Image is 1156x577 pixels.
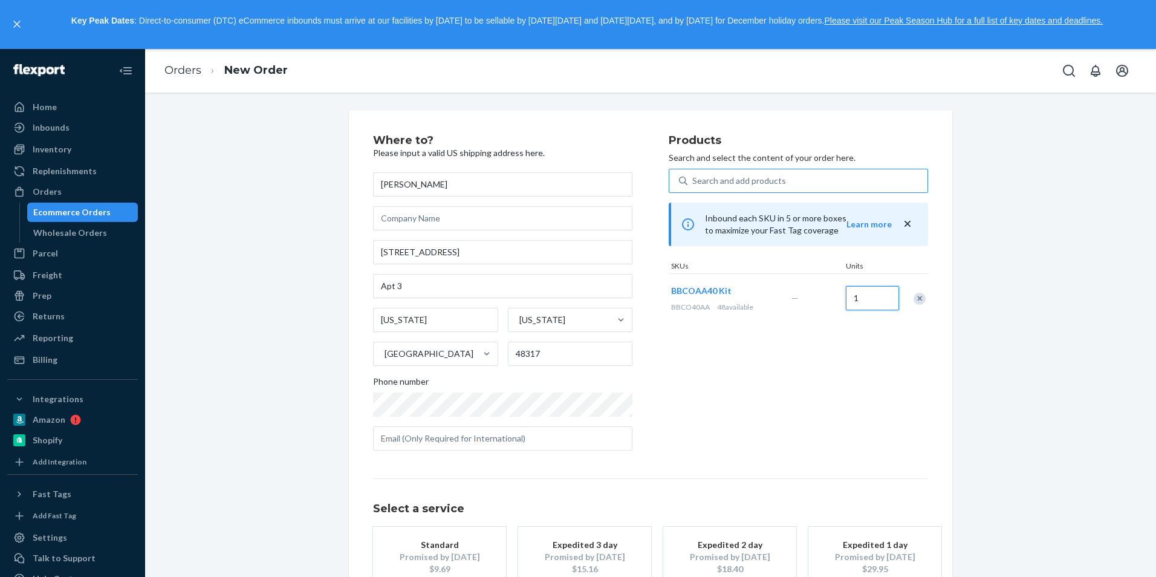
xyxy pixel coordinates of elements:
[7,484,138,504] button: Fast Tags
[901,218,914,230] button: close
[536,539,633,551] div: Expedited 3 day
[373,274,632,298] input: Street Address 2 (Optional)
[7,140,138,159] a: Inventory
[671,285,732,296] span: BBCOAA40 Kit
[71,16,134,25] strong: Key Peak Dates
[518,314,519,326] input: [US_STATE]
[373,172,632,197] input: First & Last Name
[7,328,138,348] a: Reporting
[826,563,923,575] div: $29.95
[33,457,86,467] div: Add Integration
[669,261,843,273] div: SKUs
[373,240,632,264] input: Street Address
[681,563,778,575] div: $18.40
[1110,59,1134,83] button: Open account menu
[671,285,732,297] button: BBCOAA40 Kit
[7,528,138,547] a: Settings
[671,302,710,311] span: BBCO40AA
[385,348,473,360] div: [GEOGRAPHIC_DATA]
[536,551,633,563] div: Promised by [DATE]
[7,455,138,469] a: Add Integration
[373,503,928,515] h1: Select a service
[114,59,138,83] button: Close Navigation
[33,434,62,446] div: Shopify
[27,203,138,222] a: Ecommerce Orders
[33,165,97,177] div: Replenishments
[373,426,632,451] input: Email (Only Required for International)
[1057,59,1081,83] button: Open Search Box
[13,64,65,76] img: Flexport logo
[27,8,51,19] span: Chat
[717,302,753,311] span: 48 available
[7,410,138,429] a: Amazon
[7,118,138,137] a: Inbounds
[33,247,58,259] div: Parcel
[846,286,899,310] input: Quantity
[33,532,67,544] div: Settings
[373,206,632,230] input: Company Name
[33,206,111,218] div: Ecommerce Orders
[7,549,138,568] button: Talk to Support
[1083,59,1108,83] button: Open notifications
[7,266,138,285] a: Freight
[826,539,923,551] div: Expedited 1 day
[519,314,565,326] div: [US_STATE]
[391,563,488,575] div: $9.69
[846,218,892,230] button: Learn more
[7,97,138,117] a: Home
[681,551,778,563] div: Promised by [DATE]
[33,101,57,113] div: Home
[7,390,138,409] button: Integrations
[29,11,1145,31] p: : Direct-to-consumer (DTC) eCommerce inbounds must arrive at our facilities by [DATE] to be sella...
[7,182,138,201] a: Orders
[7,286,138,305] a: Prep
[7,161,138,181] a: Replenishments
[373,147,632,159] p: Please input a valid US shipping address here.
[373,376,429,393] span: Phone number
[155,53,297,88] ol: breadcrumbs
[7,431,138,450] a: Shopify
[692,175,786,187] div: Search and add products
[33,227,107,239] div: Wholesale Orders
[669,152,928,164] p: Search and select the content of your order here.
[383,348,385,360] input: [GEOGRAPHIC_DATA]
[11,18,23,30] button: close,
[33,552,96,564] div: Talk to Support
[791,293,799,303] span: —
[33,122,70,134] div: Inbounds
[843,261,898,273] div: Units
[669,203,928,246] div: Inbound each SKU in 5 or more boxes to maximize your Fast Tag coverage
[164,64,201,77] a: Orders
[7,350,138,370] a: Billing
[681,539,778,551] div: Expedited 2 day
[33,393,83,405] div: Integrations
[536,563,633,575] div: $15.16
[33,488,71,500] div: Fast Tags
[33,290,51,302] div: Prep
[7,509,138,523] a: Add Fast Tag
[7,244,138,263] a: Parcel
[33,332,73,344] div: Reporting
[224,64,288,77] a: New Order
[669,135,928,147] h2: Products
[373,135,632,147] h2: Where to?
[33,414,65,426] div: Amazon
[373,308,498,332] input: City
[33,354,57,366] div: Billing
[33,510,76,521] div: Add Fast Tag
[391,539,488,551] div: Standard
[7,307,138,326] a: Returns
[391,551,488,563] div: Promised by [DATE]
[824,16,1103,25] a: Please visit our Peak Season Hub for a full list of key dates and deadlines.
[33,186,62,198] div: Orders
[826,551,923,563] div: Promised by [DATE]
[508,342,633,366] input: ZIP Code
[33,310,65,322] div: Returns
[914,293,926,305] div: Remove Item
[33,143,71,155] div: Inventory
[33,269,62,281] div: Freight
[27,223,138,243] a: Wholesale Orders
